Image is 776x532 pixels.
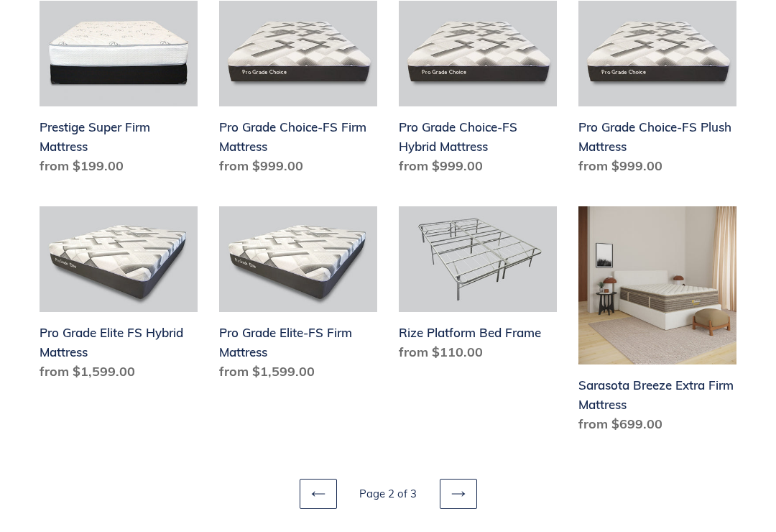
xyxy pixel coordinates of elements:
[40,1,198,181] a: Prestige Super Firm Mattress
[219,1,377,181] a: Pro Grade Choice-FS Firm Mattress
[340,486,437,503] li: Page 2 of 3
[399,1,557,181] a: Pro Grade Choice-FS Hybrid Mattress
[219,206,377,387] a: Pro Grade Elite-FS Firm Mattress
[399,206,557,367] a: Rize Platform Bed Frame
[578,1,736,181] a: Pro Grade Choice-FS Plush Mattress
[40,206,198,387] a: Pro Grade Elite FS Hybrid Mattress
[578,206,736,439] a: Sarasota Breeze Extra Firm Mattress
